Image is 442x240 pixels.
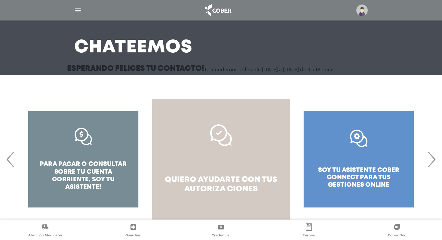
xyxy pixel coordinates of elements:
[425,143,437,176] span: Next
[204,67,335,73] p: Te atendemos online de [DATE] a [DATE] de 9 a 18 horas.
[89,223,177,239] a: Guardias
[202,3,234,17] img: logo_cober_home-white.png
[1,223,89,239] a: Atención Médica Ya
[303,233,315,238] span: Turnos
[67,65,204,73] h3: Esperando felices tu contacto!
[74,40,192,55] h3: Chateemos
[74,7,82,14] img: Cober_menu-lines-white.svg
[177,223,265,239] a: Credencial
[165,176,277,183] span: quiero ayudarte con tus
[353,223,441,239] a: Cober Doc
[212,233,230,238] span: Credencial
[125,233,141,238] span: Guardias
[28,233,62,238] span: Atención Médica Ya
[265,223,353,239] a: Turnos
[356,5,368,16] img: profile-placeholder.svg
[388,233,406,238] span: Cober Doc
[5,143,17,176] span: Previous
[152,99,290,220] a: quiero ayudarte con tus autoriza ciones
[184,185,258,193] span: autoriza ciones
